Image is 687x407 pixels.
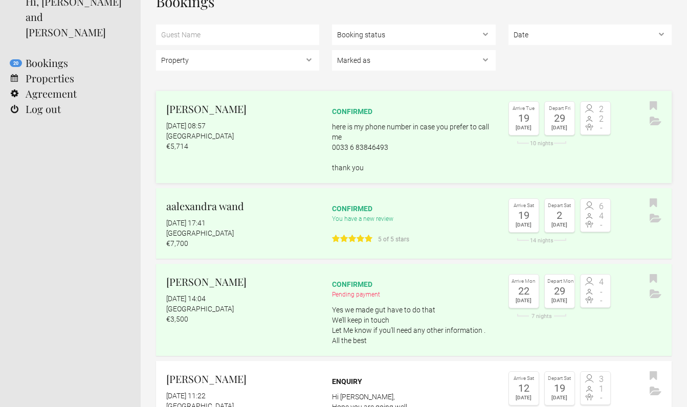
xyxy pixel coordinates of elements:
[547,383,572,393] div: 19
[647,114,664,129] button: Archive
[166,131,319,141] div: [GEOGRAPHIC_DATA]
[512,393,536,402] div: [DATE]
[332,214,495,245] div: You have a new review
[595,212,608,220] span: 4
[512,123,536,132] div: [DATE]
[166,304,319,314] div: [GEOGRAPHIC_DATA]
[166,392,206,400] flynt-date-display: [DATE] 11:22
[332,305,495,346] p: Yes we made gut have to do that We’ll keep in touch Let Me know if you’ll need any other informat...
[332,122,495,173] p: here is my phone number in case you prefer to call me 0033 6 83846493 thank you
[512,383,536,393] div: 12
[332,279,495,289] div: confirmed
[508,238,575,243] div: 14 nights
[547,113,572,123] div: 29
[595,278,608,286] span: 4
[595,394,608,402] span: -
[512,220,536,230] div: [DATE]
[332,376,495,387] div: Enquiry
[647,272,660,287] button: Bookmark
[647,369,660,384] button: Bookmark
[647,384,664,399] button: Archive
[547,277,572,286] div: Depart Mon
[512,104,536,113] div: Arrive Tue
[547,286,572,296] div: 29
[595,385,608,393] span: 1
[508,141,575,146] div: 10 nights
[647,287,664,302] button: Archive
[166,101,319,117] h2: [PERSON_NAME]
[595,297,608,305] span: -
[166,219,206,227] flynt-date-display: [DATE] 17:41
[595,375,608,383] span: 3
[166,198,319,214] h2: aalexandra wand
[166,228,319,238] div: [GEOGRAPHIC_DATA]
[595,288,608,296] span: -
[547,123,572,132] div: [DATE]
[512,277,536,286] div: Arrive Mon
[166,371,319,387] h2: [PERSON_NAME]
[166,274,319,289] h2: [PERSON_NAME]
[512,201,536,210] div: Arrive Sat
[374,234,409,244] span: 5 of 5 stars
[595,124,608,132] span: -
[547,210,572,220] div: 2
[547,201,572,210] div: Depart Sat
[332,25,495,45] select: , ,
[595,115,608,123] span: 2
[166,239,188,247] flynt-currency: €7,700
[166,142,188,150] flynt-currency: €5,714
[166,315,188,323] flynt-currency: €3,500
[166,295,206,303] flynt-date-display: [DATE] 14:04
[547,296,572,305] div: [DATE]
[512,113,536,123] div: 19
[547,374,572,383] div: Depart Sat
[332,50,495,71] select: , , ,
[156,25,319,45] input: Guest Name
[332,289,495,300] div: Pending payment
[647,196,660,211] button: Bookmark
[332,106,495,117] div: confirmed
[547,220,572,230] div: [DATE]
[508,25,672,45] select: ,
[595,105,608,114] span: 2
[156,91,672,183] a: [PERSON_NAME] [DATE] 08:57 [GEOGRAPHIC_DATA] €5,714 confirmed here is my phone number in case you...
[512,374,536,383] div: Arrive Sat
[508,313,575,319] div: 7 nights
[332,203,495,214] div: confirmed
[547,393,572,402] div: [DATE]
[595,202,608,211] span: 6
[647,211,664,227] button: Archive
[10,59,22,67] flynt-notification-badge: 20
[512,286,536,296] div: 22
[647,99,660,114] button: Bookmark
[166,122,206,130] flynt-date-display: [DATE] 08:57
[595,221,608,229] span: -
[156,264,672,356] a: [PERSON_NAME] [DATE] 14:04 [GEOGRAPHIC_DATA] €3,500 confirmed Pending payment Yes we made gut hav...
[512,210,536,220] div: 19
[547,104,572,113] div: Depart Fri
[156,188,672,259] a: aalexandra wand [DATE] 17:41 [GEOGRAPHIC_DATA] €7,700 confirmed You have a new review 5 of 5 star...
[512,296,536,305] div: [DATE]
